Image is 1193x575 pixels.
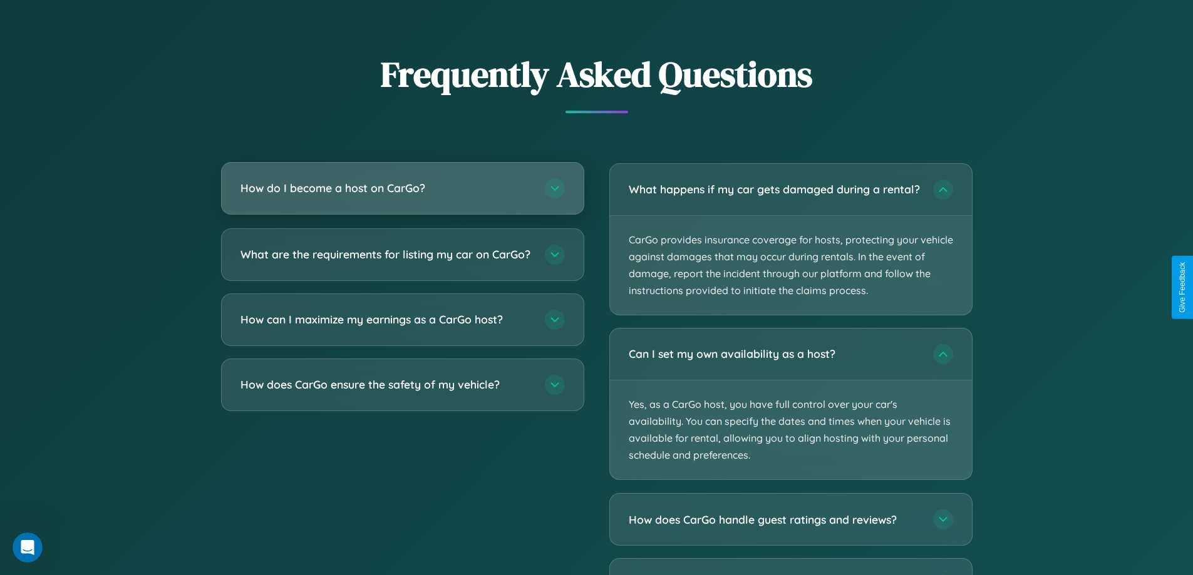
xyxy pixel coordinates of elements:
[240,377,532,392] h3: How does CarGo ensure the safety of my vehicle?
[240,312,532,327] h3: How can I maximize my earnings as a CarGo host?
[240,180,532,196] h3: How do I become a host on CarGo?
[610,380,972,480] p: Yes, as a CarGo host, you have full control over your car's availability. You can specify the dat...
[1178,262,1187,313] div: Give Feedback
[610,216,972,315] p: CarGo provides insurance coverage for hosts, protecting your vehicle against damages that may occ...
[629,512,921,527] h3: How does CarGo handle guest ratings and reviews?
[221,50,973,98] h2: Frequently Asked Questions
[629,347,921,362] h3: Can I set my own availability as a host?
[13,532,43,562] iframe: Intercom live chat
[240,247,532,262] h3: What are the requirements for listing my car on CarGo?
[629,181,921,197] h3: What happens if my car gets damaged during a rental?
